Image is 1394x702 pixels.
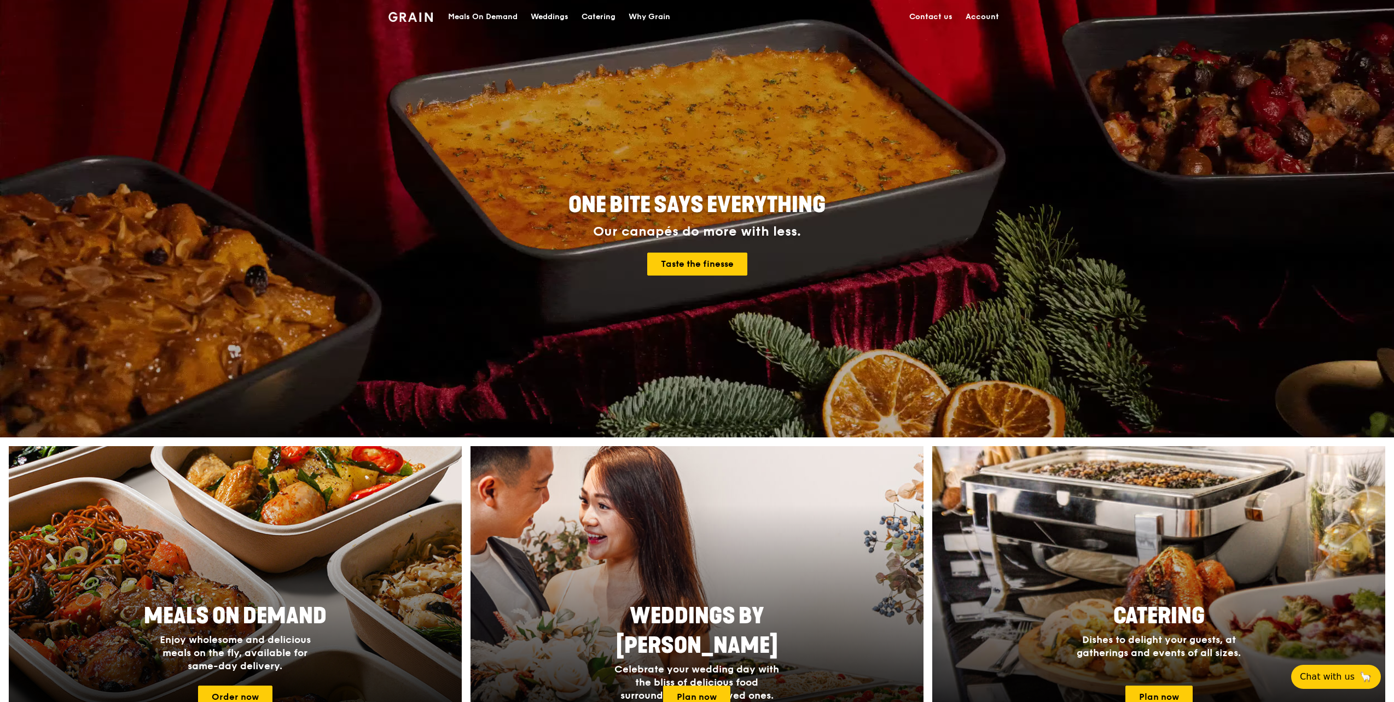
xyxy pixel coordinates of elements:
img: Grain [388,12,433,22]
span: Weddings by [PERSON_NAME] [616,603,778,659]
span: Dishes to delight your guests, at gatherings and events of all sizes. [1077,634,1241,659]
button: Chat with us🦙 [1291,665,1381,689]
div: Our canapés do more with less. [500,224,894,239]
a: Taste the finesse [647,253,747,276]
div: Meals On Demand [448,1,518,33]
span: Enjoy wholesome and delicious meals on the fly, available for same-day delivery. [160,634,311,672]
a: Contact us [903,1,959,33]
div: Why Grain [629,1,670,33]
a: Why Grain [622,1,677,33]
span: 🦙 [1359,670,1372,683]
span: Celebrate your wedding day with the bliss of delicious food surrounded by your loved ones. [614,663,779,701]
a: Weddings [524,1,575,33]
a: Catering [575,1,622,33]
div: Weddings [531,1,568,33]
div: Catering [582,1,615,33]
span: Meals On Demand [144,603,327,629]
span: ONE BITE SAYS EVERYTHING [568,192,826,218]
span: Catering [1113,603,1205,629]
span: Chat with us [1300,670,1355,683]
a: Account [959,1,1006,33]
